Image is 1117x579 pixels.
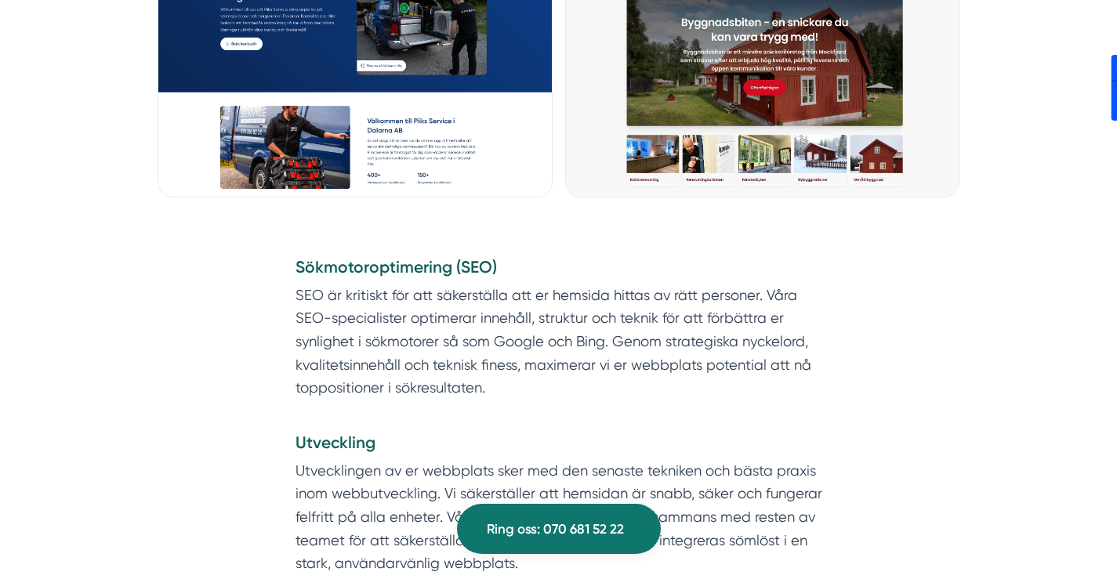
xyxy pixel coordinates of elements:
[296,459,822,575] p: Utvecklingen av er webbplats sker med den senaste tekniken och bästa praxis inom webbutveckling. ...
[487,519,624,540] span: Ring oss: 070 681 52 22
[457,504,661,554] a: Ring oss: 070 681 52 22
[296,432,375,452] strong: Utveckling
[296,284,822,423] p: SEO är kritiskt för att säkerställa att er hemsida hittas av rätt personer. Våra SEO-specialister...
[296,257,497,277] strong: Sökmotoroptimering (SEO)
